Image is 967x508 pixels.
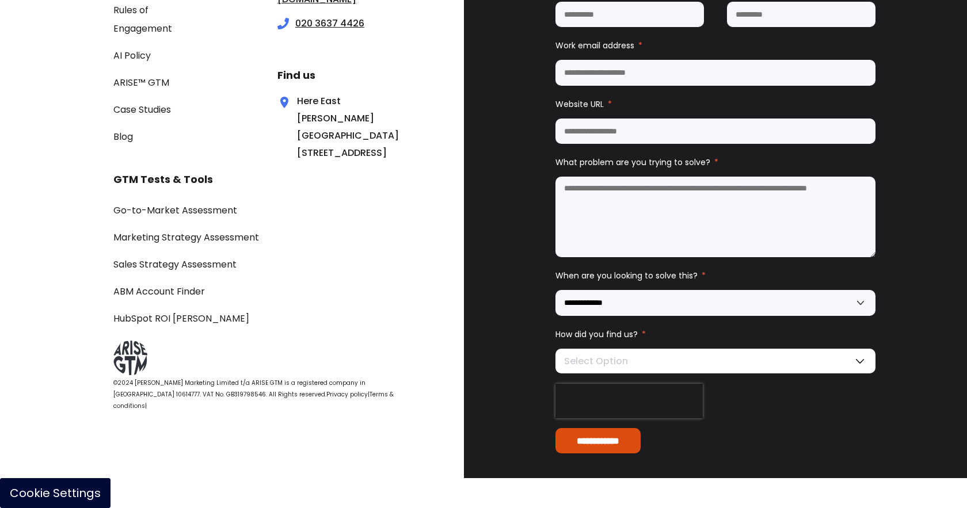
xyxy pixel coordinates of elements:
a: Blog [113,130,133,143]
a: Go-to-Market Assessment [113,204,237,217]
div: | [113,377,409,412]
span: Website URL [555,98,604,110]
span: When are you looking to solve this? [555,270,698,281]
div: Select Option [555,349,875,373]
span: How did you find us? [555,329,638,340]
span: ©2024 [PERSON_NAME] Marketing Limited t/a ARISE GTM is a registered company in [GEOGRAPHIC_DATA] ... [113,379,366,399]
a: AI Policy [113,49,151,62]
span: Work email address [555,40,634,51]
a: 020 3637 4426 [295,17,364,30]
a: Privacy policy [326,390,368,399]
a: HubSpot ROI [PERSON_NAME] [113,312,249,325]
h3: Find us [277,67,410,84]
a: Rules of Engagement [113,3,172,35]
iframe: reCAPTCHA [555,384,703,418]
a: Case Studies [113,103,171,116]
a: ARISE™ GTM [113,76,169,89]
a: Sales Strategy Assessment [113,258,237,271]
img: ARISE GTM logo grey [113,341,147,375]
div: Navigation Menu [113,201,409,327]
a: ABM Account Finder [113,285,205,298]
h3: GTM Tests & Tools [113,171,409,188]
span: | [368,390,370,399]
a: Marketing Strategy Assessment [113,231,259,244]
div: Here East [PERSON_NAME] [GEOGRAPHIC_DATA][STREET_ADDRESS] [277,93,371,162]
a: Terms & conditions [113,390,394,410]
span: What problem are you trying to solve? [555,156,710,168]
